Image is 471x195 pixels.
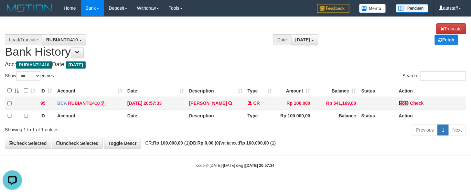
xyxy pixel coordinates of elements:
th: Action [396,84,466,97]
td: Rp 100,000 [274,97,313,110]
small: code © [DATE]-[DATE] dwg | [197,163,275,168]
strong: Rp 100.000,00 (1) [239,140,276,146]
th: Description: activate to sort column ascending [187,84,245,97]
th: Rp 100.000,00 [274,110,313,122]
h4: Acc: Date: [5,61,466,68]
img: Button%20Memo.svg [359,4,386,13]
a: 1 [438,125,449,135]
th: Account [55,110,125,122]
a: Uncheck Selected [52,138,103,149]
a: Note [399,101,409,106]
th: Status [359,84,396,97]
span: BCA [57,101,67,106]
a: [PERSON_NAME] [189,101,227,106]
strong: Rp 0,00 (0) [198,140,220,146]
button: Open LiveChat chat widget [3,3,22,22]
strong: [DATE] 20:57:34 [245,163,274,168]
th: : activate to sort column ascending [21,84,38,97]
a: Toggle Descr [104,138,141,149]
th: ID: activate to sort column ascending [38,84,55,97]
th: Type: activate to sort column ascending [245,84,274,97]
a: Next [448,125,466,135]
th: Amount: activate to sort column ascending [274,84,313,97]
div: Load/Truncate [5,34,42,45]
label: Show entries [5,71,54,81]
td: [DATE] 20:57:33 [125,97,187,110]
strong: Rp 100.000,00 (1) [153,140,190,146]
button: [DATE] [291,34,318,45]
span: [DATE] [66,61,86,69]
div: Date [273,34,291,45]
th: Date: activate to sort column ascending [125,84,187,97]
a: Truncate [436,23,466,34]
th: : activate to sort column descending [5,84,21,97]
a: Check [410,101,424,106]
span: RUBIANTI1410 [16,61,52,69]
th: Balance: activate to sort column ascending [313,84,359,97]
th: ID [38,110,55,122]
span: 95 [40,101,46,106]
a: RUBIANTI1410 [68,101,100,106]
input: Search: [420,71,466,81]
span: CR: DB: Variance: [142,140,276,146]
a: Check Selected [5,138,51,149]
a: Previous [412,125,438,135]
h1: Bank History [5,23,466,58]
th: Balance [313,110,359,122]
a: Fetch [435,35,458,45]
img: Feedback.jpg [317,4,349,13]
th: Action [396,110,466,122]
div: Showing 1 to 1 of 1 entries [5,124,191,133]
label: Search: [403,71,466,81]
th: Status [359,110,396,122]
select: Showentries [16,71,40,81]
th: Type [245,110,274,122]
button: RUBIANTI1410 [42,34,86,45]
span: [DATE] [295,37,310,42]
td: Rp 541,169,00 [313,97,359,110]
th: Description [187,110,245,122]
img: panduan.png [396,4,428,13]
span: CR [253,101,260,106]
img: MOTION_logo.png [5,3,54,13]
th: Date [125,110,187,122]
th: Account: activate to sort column ascending [55,84,125,97]
span: RUBIANTI1410 [46,37,78,42]
a: Copy RUBIANTI1410 to clipboard [101,101,106,106]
